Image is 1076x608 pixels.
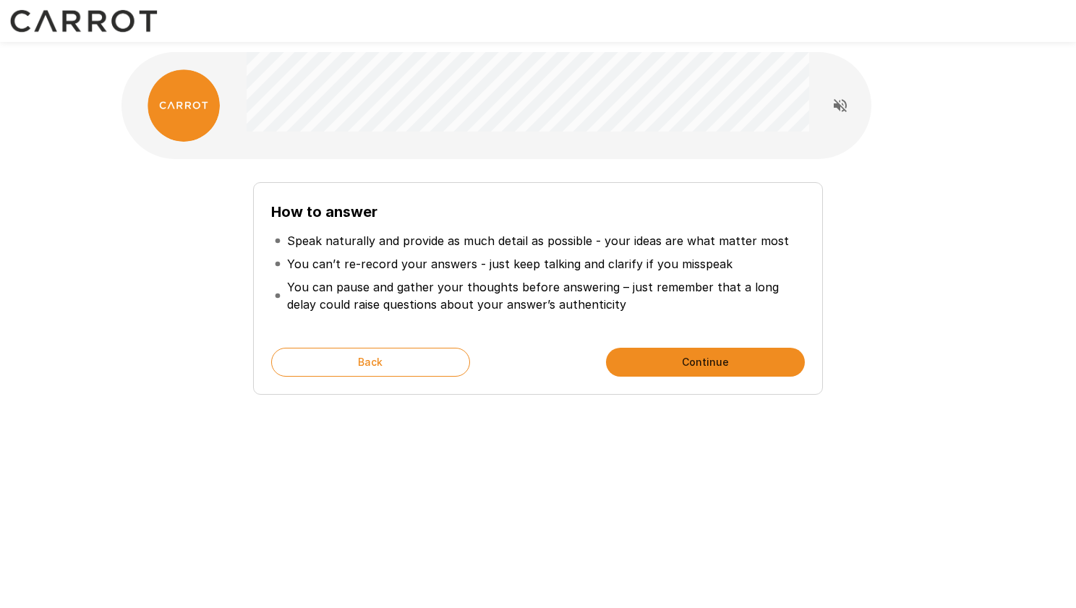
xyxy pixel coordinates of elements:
p: You can’t re-record your answers - just keep talking and clarify if you misspeak [287,255,733,273]
button: Read questions aloud [826,91,855,120]
b: How to answer [271,203,377,220]
button: Back [271,348,470,377]
p: Speak naturally and provide as much detail as possible - your ideas are what matter most [287,232,789,249]
img: carrot_logo.png [148,69,220,142]
p: You can pause and gather your thoughts before answering – just remember that a long delay could r... [287,278,802,313]
button: Continue [606,348,805,377]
